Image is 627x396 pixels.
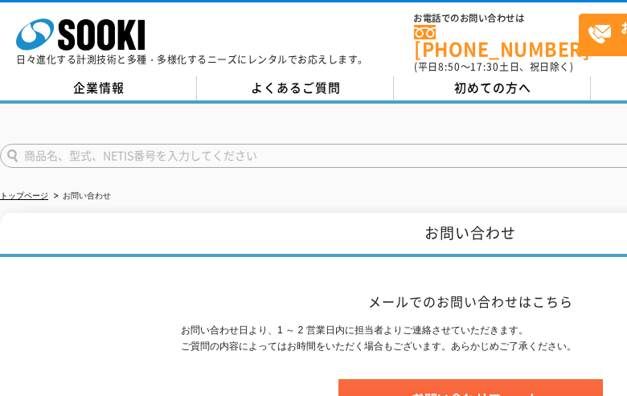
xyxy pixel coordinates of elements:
a: よくあるご質問 [197,76,394,100]
span: 8:50 [438,59,461,74]
a: 初めての方へ [394,76,591,100]
span: (平日 ～ 土日、祝日除く) [414,59,573,74]
span: お電話でのお問い合わせは [414,14,579,23]
a: [PHONE_NUMBER] [414,25,579,58]
span: 初めての方へ [454,79,531,96]
span: 17:30 [470,59,499,74]
p: 日々進化する計測技術と多種・多様化するニーズにレンタルでお応えします。 [16,55,368,64]
li: お問い合わせ [51,188,111,205]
